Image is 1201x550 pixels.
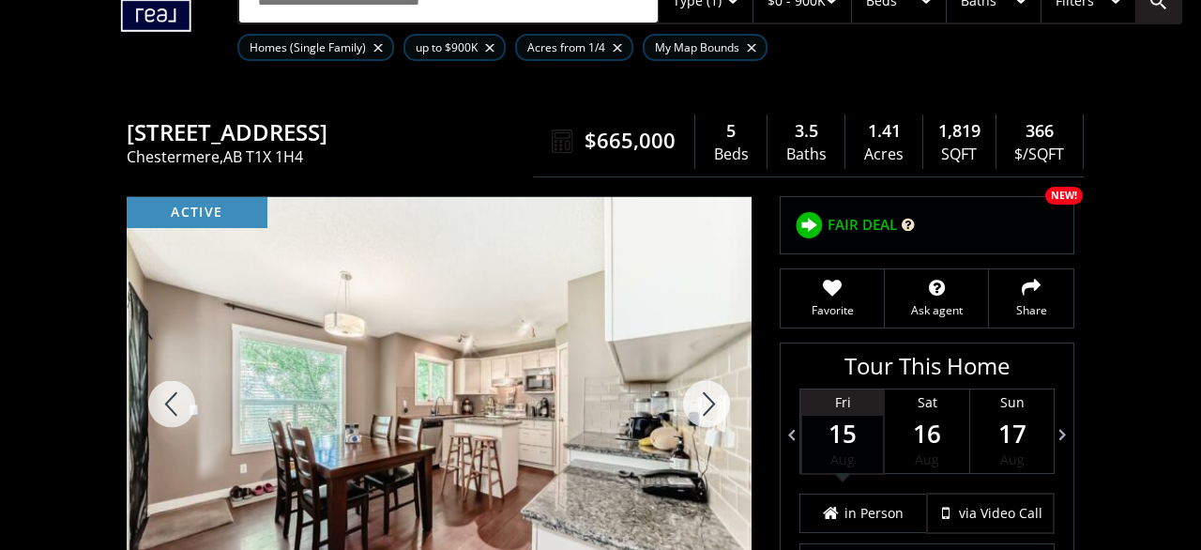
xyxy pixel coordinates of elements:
span: FAIR DEAL [828,215,897,235]
div: $/SQFT [1006,141,1073,169]
div: Homes (Single Family) [237,34,394,61]
span: Aug [1000,451,1025,468]
span: 16 [885,420,968,447]
span: Ask agent [894,302,979,318]
div: 1.41 [855,119,912,144]
div: 3.5 [777,119,835,144]
span: 17 [970,420,1055,447]
div: Sat [885,390,968,416]
div: Baths [777,141,835,169]
h3: Tour This Home [799,353,1055,389]
span: Aug [915,451,939,468]
div: Sun [970,390,1055,416]
span: Aug [830,451,855,468]
span: 1,819 [938,119,981,144]
span: via Video Call [959,504,1042,523]
div: 366 [1006,119,1073,144]
span: 15 [802,420,883,447]
div: Fri [802,390,883,416]
div: SQFT [933,141,986,169]
div: Beds [705,141,757,169]
span: Share [998,302,1064,318]
span: 156 Westcreek Pond [127,120,542,149]
div: My Map Bounds [643,34,768,61]
span: in Person [844,504,904,523]
img: rating icon [790,206,828,244]
div: 5 [705,119,757,144]
div: Acres [855,141,912,169]
div: Acres from 1/4 [515,34,633,61]
div: NEW! [1045,187,1083,205]
div: active [127,197,267,228]
div: up to $900K [403,34,506,61]
span: $665,000 [585,126,676,155]
span: Favorite [790,302,874,318]
span: Chestermere , AB T1X 1H4 [127,149,542,164]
